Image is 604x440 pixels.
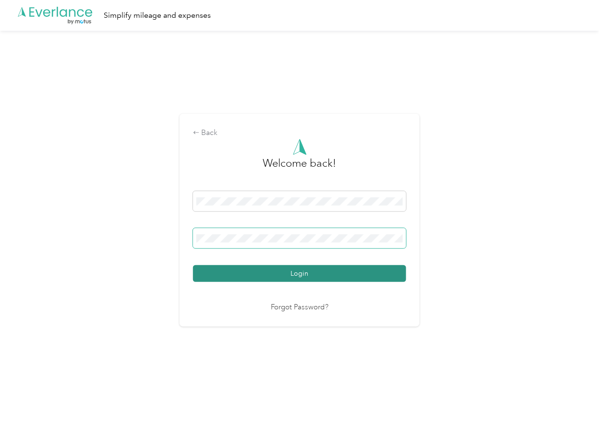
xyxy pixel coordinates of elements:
[193,127,406,139] div: Back
[104,10,211,22] div: Simplify mileage and expenses
[550,386,604,440] iframe: Everlance-gr Chat Button Frame
[271,302,328,313] a: Forgot Password?
[263,155,337,181] h3: greeting
[193,265,406,282] button: Login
